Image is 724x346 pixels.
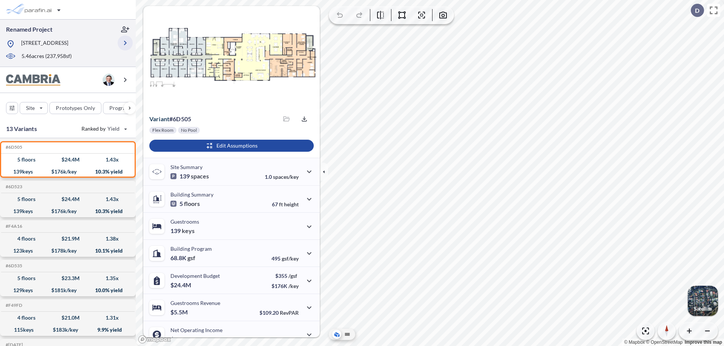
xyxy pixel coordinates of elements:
p: Edit Assumptions [216,142,258,149]
p: Site [26,104,35,112]
img: Switcher Image [688,286,718,316]
p: 13 Variants [6,124,37,133]
p: $176K [271,283,299,289]
h5: Click to copy the code [4,263,22,268]
span: /gsf [288,273,297,279]
button: Site [20,102,48,114]
p: $355 [271,273,299,279]
p: 495 [271,255,299,262]
span: gsf/key [282,255,299,262]
button: Edit Assumptions [149,140,314,152]
p: # 6d505 [149,115,191,123]
h5: Click to copy the code [4,145,22,150]
p: Prototypes Only [56,104,95,112]
img: user logo [103,74,115,86]
a: Mapbox [624,340,645,345]
p: 5 [170,200,200,207]
span: /key [288,283,299,289]
p: Building Summary [170,191,213,198]
p: $24.4M [170,281,192,289]
p: 67 [272,201,299,207]
span: margin [282,337,299,343]
p: Net Operating Income [170,327,222,333]
span: ft [279,201,283,207]
p: Guestrooms Revenue [170,300,220,306]
span: spaces/key [273,174,299,180]
img: BrandImage [6,74,60,86]
button: Ranked by Yield [75,123,132,135]
p: $109.20 [259,309,299,316]
p: 139 [170,172,209,180]
p: Building Program [170,245,212,252]
button: Prototypes Only [49,102,101,114]
a: Improve this map [685,340,722,345]
h5: Click to copy the code [4,184,22,189]
span: RevPAR [280,309,299,316]
p: Renamed Project [6,25,52,34]
a: Mapbox homepage [138,335,171,344]
span: keys [182,227,195,235]
p: Satellite [694,306,712,312]
a: OpenStreetMap [646,340,683,345]
p: 45.0% [267,337,299,343]
p: $2.5M [170,335,189,343]
p: 68.8K [170,254,195,262]
span: spaces [191,172,209,180]
button: Switcher ImageSatellite [688,286,718,316]
span: gsf [187,254,195,262]
p: Site Summary [170,164,202,170]
button: Program [103,102,144,114]
span: Variant [149,115,169,122]
p: Flex Room [152,127,173,133]
p: No Pool [181,127,197,133]
p: Development Budget [170,273,220,279]
span: height [284,201,299,207]
h5: Click to copy the code [4,224,22,229]
p: $5.5M [170,308,189,316]
p: [STREET_ADDRESS] [21,39,68,49]
p: Program [109,104,130,112]
p: 139 [170,227,195,235]
p: D [695,7,699,14]
button: Site Plan [343,330,352,339]
p: 1.0 [265,174,299,180]
h5: Click to copy the code [4,303,22,308]
p: 5.46 acres ( 237,958 sf) [21,52,72,61]
span: floors [184,200,200,207]
p: Guestrooms [170,218,199,225]
span: Yield [107,125,120,133]
button: Aerial View [332,330,341,339]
